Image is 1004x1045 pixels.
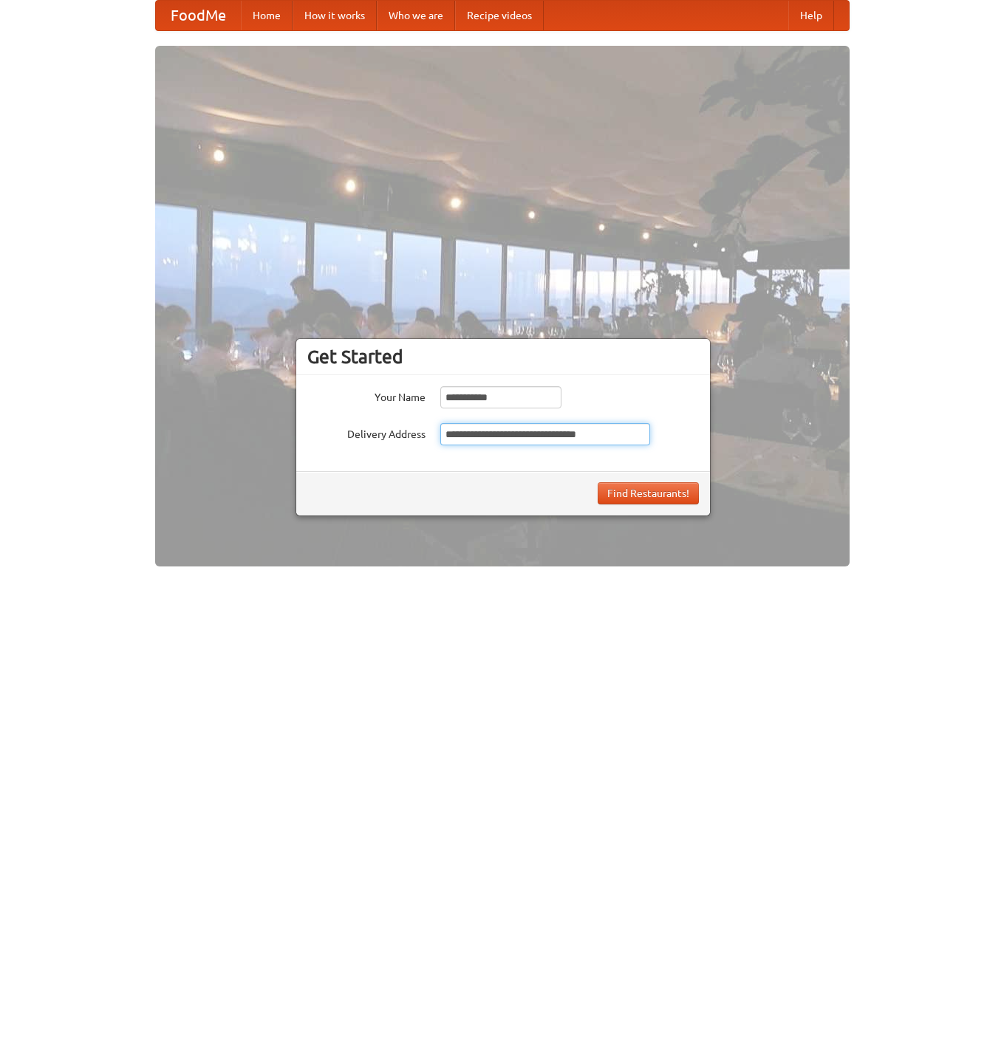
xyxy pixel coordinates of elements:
h3: Get Started [307,346,699,368]
label: Your Name [307,386,426,405]
a: Who we are [377,1,455,30]
a: FoodMe [156,1,241,30]
a: Recipe videos [455,1,544,30]
a: How it works [293,1,377,30]
a: Home [241,1,293,30]
button: Find Restaurants! [598,482,699,504]
a: Help [788,1,834,30]
label: Delivery Address [307,423,426,442]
